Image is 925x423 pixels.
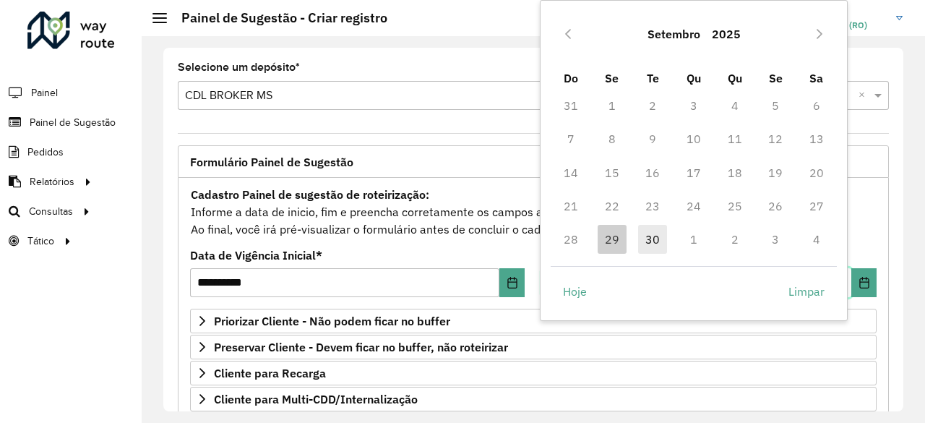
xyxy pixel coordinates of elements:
[556,22,580,46] button: Previous Month
[714,156,755,189] td: 18
[605,71,619,85] span: Se
[769,71,783,85] span: Se
[598,225,627,254] span: 29
[632,89,674,122] td: 2
[674,223,715,256] td: 1
[714,189,755,223] td: 25
[755,89,796,122] td: 5
[687,71,701,85] span: Qu
[551,223,592,256] td: 28
[190,156,353,168] span: Formulário Painel de Sugestão
[190,185,877,239] div: Informe a data de inicio, fim e preencha corretamente os campos abaixo. Ao final, você irá pré-vi...
[755,156,796,189] td: 19
[191,187,429,202] strong: Cadastro Painel de sugestão de roteirização:
[591,122,632,155] td: 8
[499,268,525,297] button: Choose Date
[674,156,715,189] td: 17
[714,89,755,122] td: 4
[591,156,632,189] td: 15
[31,85,58,101] span: Painel
[755,223,796,256] td: 3
[755,189,796,223] td: 26
[714,223,755,256] td: 2
[642,17,706,51] button: Choose Month
[788,283,825,300] span: Limpar
[563,283,587,300] span: Hoje
[214,367,326,379] span: Cliente para Recarga
[178,59,300,76] label: Selecione um depósito
[214,341,508,353] span: Preservar Cliente - Devem ficar no buffer, não roteirizar
[714,122,755,155] td: 11
[638,225,667,254] span: 30
[796,189,838,223] td: 27
[214,393,418,405] span: Cliente para Multi-CDD/Internalização
[851,268,877,297] button: Choose Date
[27,234,54,249] span: Tático
[674,122,715,155] td: 10
[796,156,838,189] td: 20
[551,122,592,155] td: 7
[776,277,837,306] button: Limpar
[564,71,578,85] span: Do
[591,223,632,256] td: 29
[796,122,838,155] td: 13
[29,204,73,219] span: Consultas
[591,189,632,223] td: 22
[551,156,592,189] td: 14
[591,89,632,122] td: 1
[859,87,871,104] span: Clear all
[808,22,831,46] button: Next Month
[190,335,877,359] a: Preservar Cliente - Devem ficar no buffer, não roteirizar
[632,189,674,223] td: 23
[214,315,450,327] span: Priorizar Cliente - Não podem ficar no buffer
[30,115,116,130] span: Painel de Sugestão
[809,71,823,85] span: Sa
[190,387,877,411] a: Cliente para Multi-CDD/Internalização
[190,247,322,264] label: Data de Vigência Inicial
[796,223,838,256] td: 4
[706,17,747,51] button: Choose Year
[551,189,592,223] td: 21
[190,361,877,385] a: Cliente para Recarga
[755,122,796,155] td: 12
[551,277,599,306] button: Hoje
[647,71,659,85] span: Te
[27,145,64,160] span: Pedidos
[796,89,838,122] td: 6
[30,174,74,189] span: Relatórios
[551,89,592,122] td: 31
[632,223,674,256] td: 30
[674,189,715,223] td: 24
[632,122,674,155] td: 9
[674,89,715,122] td: 3
[167,10,387,26] h2: Painel de Sugestão - Criar registro
[190,309,877,333] a: Priorizar Cliente - Não podem ficar no buffer
[632,156,674,189] td: 16
[728,71,742,85] span: Qu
